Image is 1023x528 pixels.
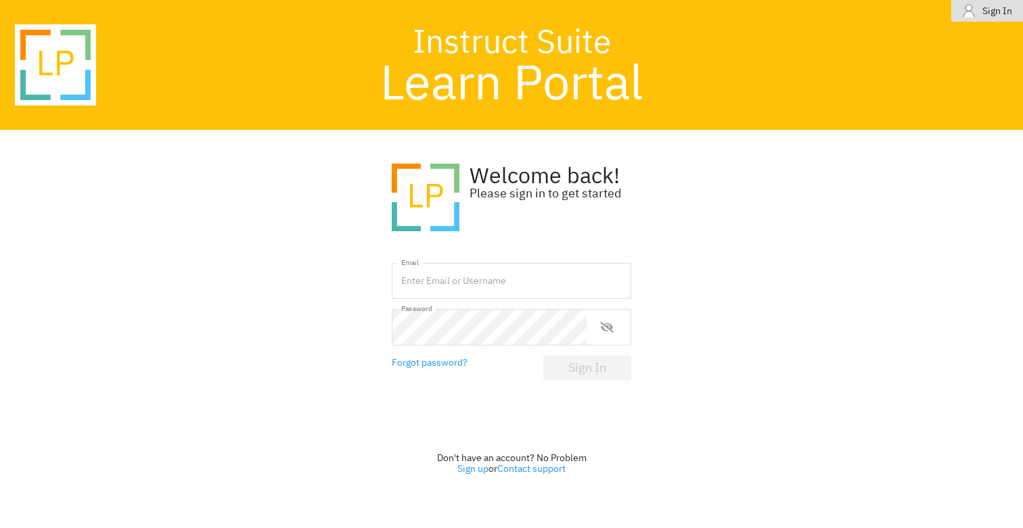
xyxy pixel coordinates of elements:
input: Enter Email or Username [392,263,631,299]
div: Sign In [982,3,1012,20]
div: Welcome back! [470,164,621,187]
div: or [392,463,631,474]
a: Sign up [457,462,488,475]
a: Contact support [497,462,566,475]
div: Don't have an account? No Problem [392,452,631,463]
a: Forgot password? [392,356,495,380]
div: Learn Portal [380,57,643,105]
div: Instruct Suite [413,24,611,57]
div: Please sign in to get started [470,187,621,200]
button: show or hide password [592,312,622,342]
